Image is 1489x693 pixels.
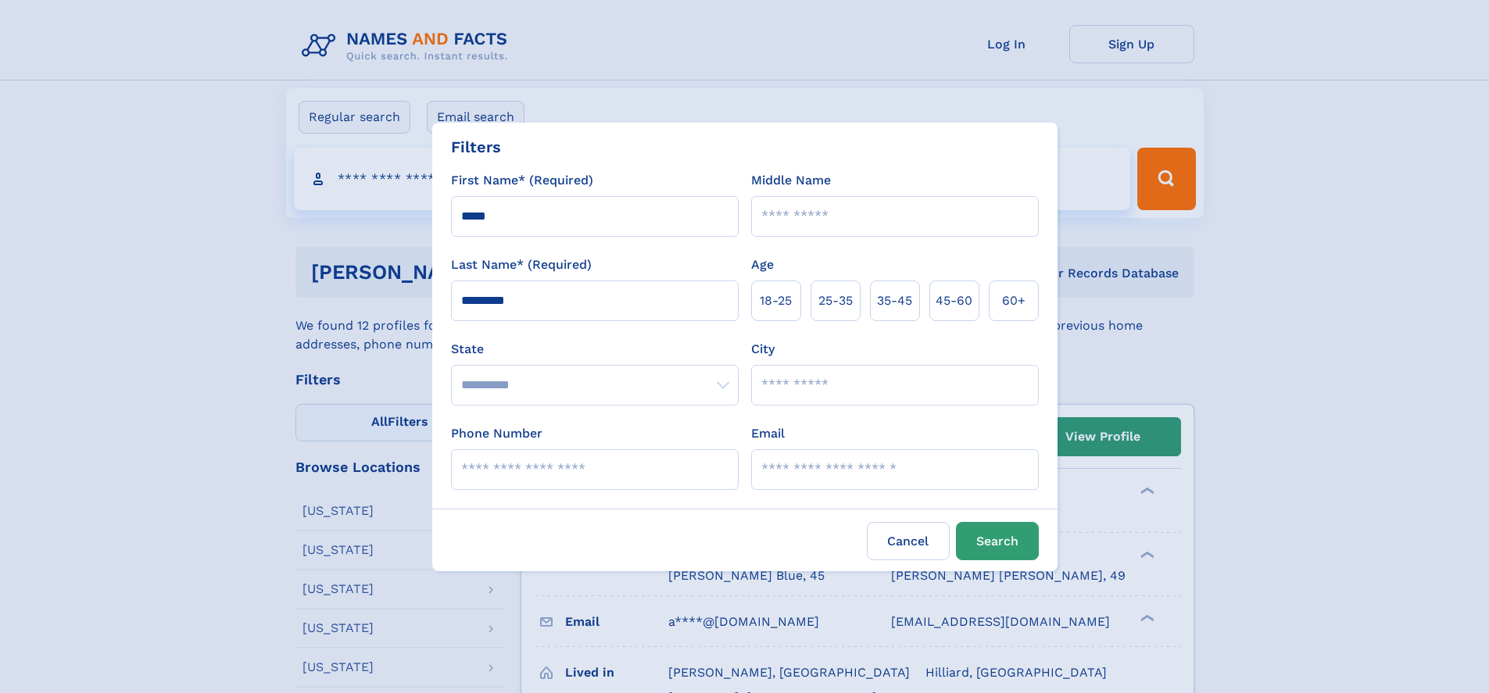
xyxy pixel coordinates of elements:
[936,291,972,310] span: 45‑60
[751,424,785,443] label: Email
[877,291,912,310] span: 35‑45
[818,291,853,310] span: 25‑35
[751,171,831,190] label: Middle Name
[451,255,592,274] label: Last Name* (Required)
[867,522,950,560] label: Cancel
[451,424,542,443] label: Phone Number
[751,340,775,359] label: City
[1002,291,1025,310] span: 60+
[956,522,1039,560] button: Search
[760,291,792,310] span: 18‑25
[451,171,593,190] label: First Name* (Required)
[451,135,501,159] div: Filters
[751,255,774,274] label: Age
[451,340,739,359] label: State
